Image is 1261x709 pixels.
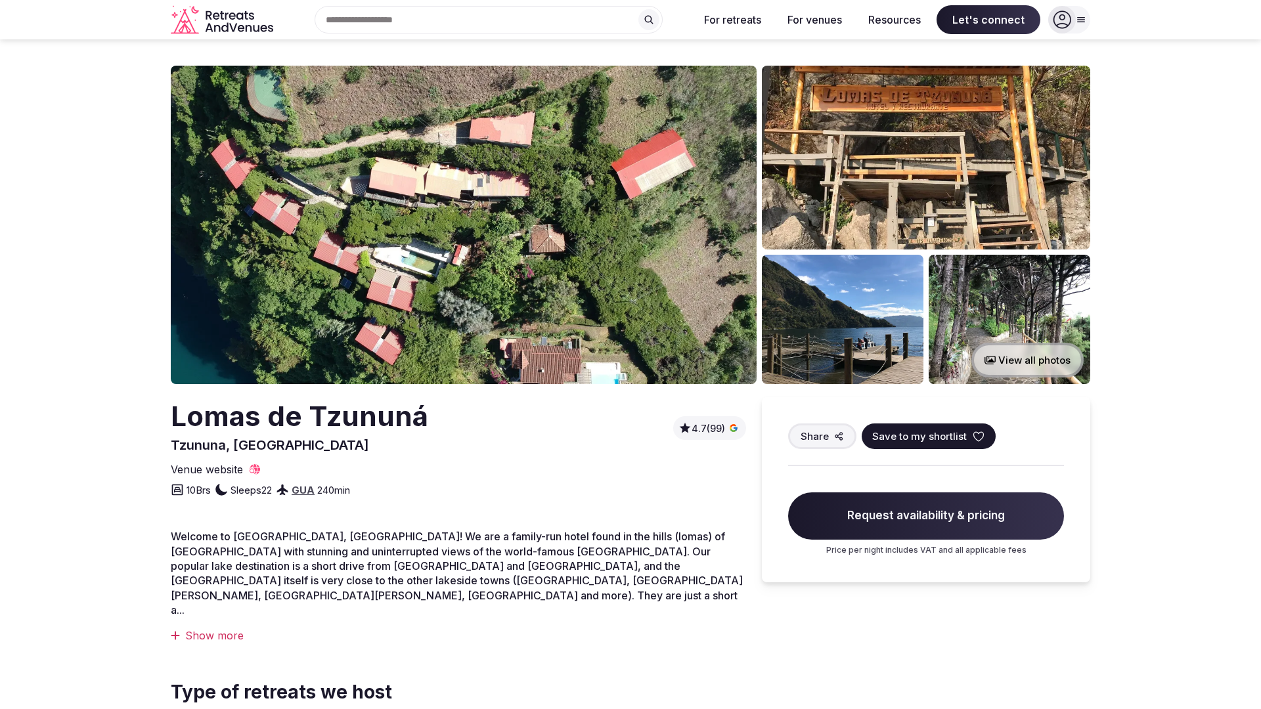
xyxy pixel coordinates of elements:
[692,422,725,435] span: 4.7 (99)
[171,530,743,616] span: Welcome to [GEOGRAPHIC_DATA], [GEOGRAPHIC_DATA]! We are a family-run hotel found in the hills (lo...
[231,483,272,497] span: Sleeps 22
[171,462,243,477] span: Venue website
[171,679,392,705] span: Type of retreats we host
[762,66,1090,249] img: Venue gallery photo
[788,492,1064,540] span: Request availability & pricing
[788,423,856,449] button: Share
[171,628,746,643] div: Show more
[678,421,741,435] button: 4.7(99)
[862,423,996,449] button: Save to my shortlist
[788,545,1064,556] p: Price per night includes VAT and all applicable fees
[929,255,1090,384] img: Venue gallery photo
[317,483,350,497] span: 240 min
[762,255,923,384] img: Venue gallery photo
[171,397,428,436] h2: Lomas de Tzununá
[872,429,967,443] span: Save to my shortlist
[171,5,276,35] a: Visit the homepage
[694,5,772,34] button: For retreats
[937,5,1040,34] span: Let's connect
[292,484,315,496] a: GUA
[858,5,931,34] button: Resources
[971,343,1084,377] button: View all photos
[171,66,757,384] img: Venue cover photo
[171,462,261,477] a: Venue website
[801,429,829,443] span: Share
[777,5,852,34] button: For venues
[171,5,276,35] svg: Retreats and Venues company logo
[187,483,211,497] span: 10 Brs
[171,437,369,453] span: Tzununa, [GEOGRAPHIC_DATA]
